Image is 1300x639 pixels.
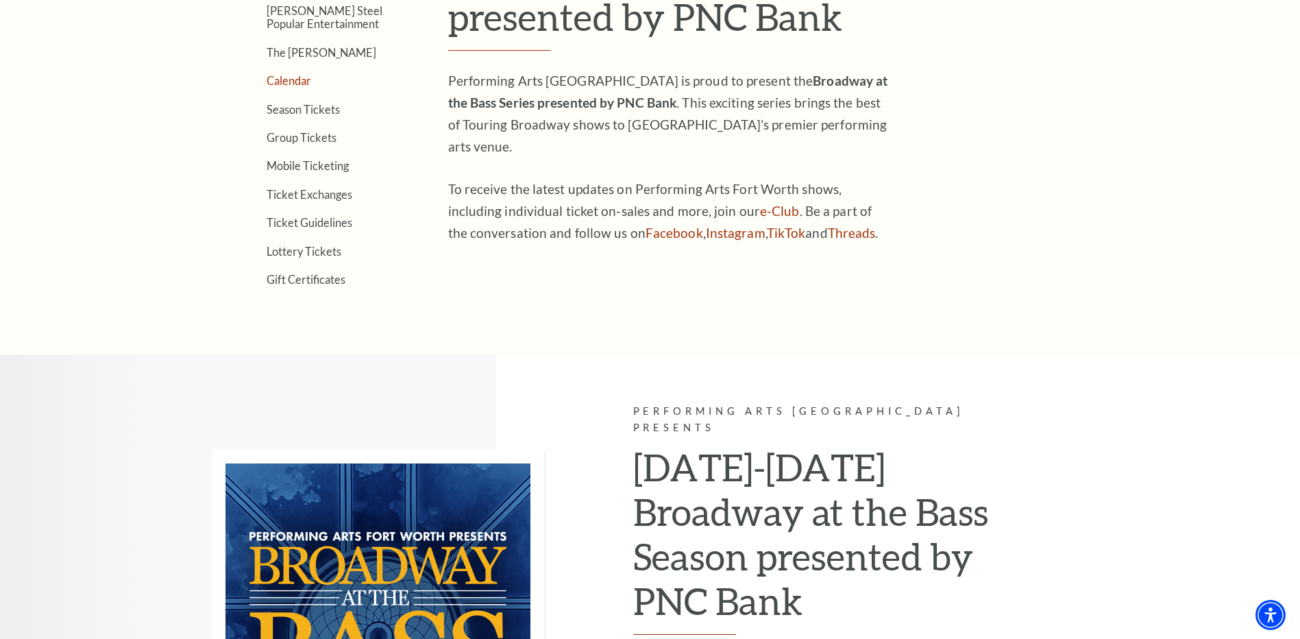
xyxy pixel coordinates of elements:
a: Gift Certificates [267,273,345,286]
a: Ticket Exchanges [267,188,352,201]
a: Mobile Ticketing [267,159,349,172]
a: e-Club [760,203,800,219]
a: Season Tickets [267,103,340,116]
a: The [PERSON_NAME] [267,46,376,59]
p: Performing Arts [GEOGRAPHIC_DATA] is proud to present the . This exciting series brings the best ... [448,70,894,158]
a: Facebook - open in a new tab [646,225,703,241]
p: To receive the latest updates on Performing Arts Fort Worth shows, including individual ticket on... [448,178,894,244]
a: Group Tickets [267,131,336,144]
p: Performing Arts [GEOGRAPHIC_DATA] Presents [633,403,1000,437]
a: [PERSON_NAME] Steel Popular Entertainment [267,4,382,30]
a: Calendar [267,74,311,87]
a: TikTok - open in a new tab [767,225,806,241]
a: Lottery Tickets [267,245,341,258]
a: Threads - open in a new tab [828,225,876,241]
a: Ticket Guidelines [267,216,352,229]
h2: [DATE]-[DATE] Broadway at the Bass Season presented by PNC Bank [633,445,1000,634]
a: Instagram - open in a new tab [706,225,765,241]
div: Accessibility Menu [1255,600,1286,630]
